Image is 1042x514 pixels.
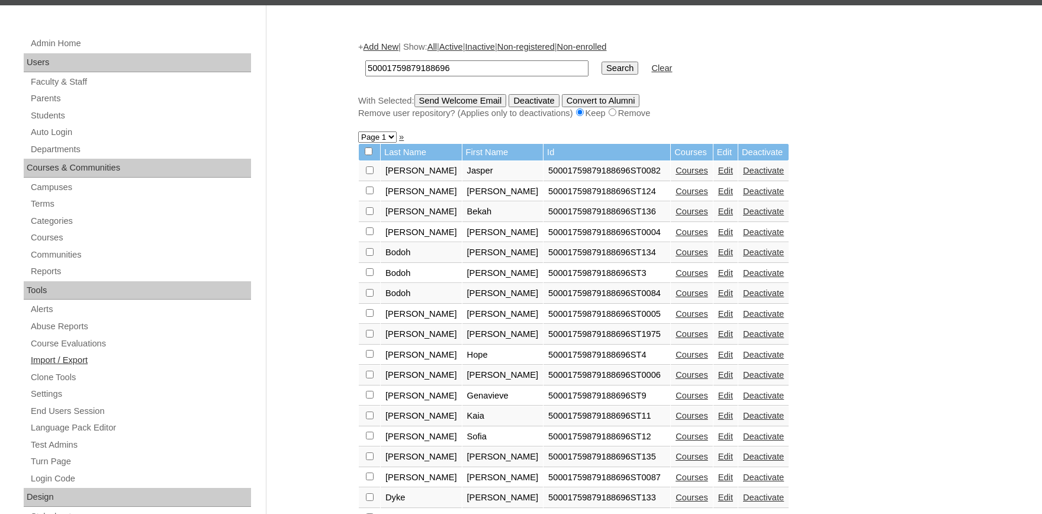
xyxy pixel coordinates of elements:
[718,411,733,420] a: Edit
[462,468,543,488] td: [PERSON_NAME]
[738,144,789,161] td: Deactivate
[30,142,251,157] a: Departments
[381,304,462,325] td: [PERSON_NAME]
[381,284,462,304] td: Bodoh
[381,427,462,447] td: [PERSON_NAME]
[743,493,784,502] a: Deactivate
[462,345,543,365] td: Hope
[718,268,733,278] a: Edit
[30,108,251,123] a: Students
[381,345,462,365] td: [PERSON_NAME]
[718,309,733,319] a: Edit
[381,243,462,263] td: Bodoh
[676,350,708,359] a: Courses
[364,42,398,52] a: Add New
[543,468,670,488] td: 50001759879188696ST0087
[543,406,670,426] td: 50001759879188696ST11
[381,161,462,181] td: [PERSON_NAME]
[718,288,733,298] a: Edit
[718,452,733,461] a: Edit
[462,243,543,263] td: [PERSON_NAME]
[676,207,708,216] a: Courses
[30,438,251,452] a: Test Admins
[24,281,251,300] div: Tools
[718,227,733,237] a: Edit
[30,302,251,317] a: Alerts
[743,370,784,380] a: Deactivate
[381,202,462,222] td: [PERSON_NAME]
[30,370,251,385] a: Clone Tools
[743,432,784,441] a: Deactivate
[399,132,404,142] a: »
[676,248,708,257] a: Courses
[462,325,543,345] td: [PERSON_NAME]
[381,365,462,386] td: [PERSON_NAME]
[651,63,672,73] a: Clear
[30,125,251,140] a: Auto Login
[462,161,543,181] td: Jasper
[743,473,784,482] a: Deactivate
[365,60,588,76] input: Search
[24,488,251,507] div: Design
[358,107,944,120] div: Remove user repository? (Applies only to deactivations) Keep Remove
[743,411,784,420] a: Deactivate
[543,386,670,406] td: 50001759879188696ST9
[743,350,784,359] a: Deactivate
[30,353,251,368] a: Import / Export
[543,161,670,181] td: 50001759879188696ST0082
[676,411,708,420] a: Courses
[381,182,462,202] td: [PERSON_NAME]
[462,223,543,243] td: [PERSON_NAME]
[676,432,708,441] a: Courses
[743,227,784,237] a: Deactivate
[676,370,708,380] a: Courses
[743,452,784,461] a: Deactivate
[718,350,733,359] a: Edit
[676,166,708,175] a: Courses
[381,264,462,284] td: Bodoh
[30,248,251,262] a: Communities
[718,329,733,339] a: Edit
[676,187,708,196] a: Courses
[381,488,462,508] td: Dyke
[543,304,670,325] td: 50001759879188696ST0005
[439,42,463,52] a: Active
[543,243,670,263] td: 50001759879188696ST134
[358,94,944,120] div: With Selected:
[676,452,708,461] a: Courses
[30,75,251,89] a: Faculty & Staff
[718,248,733,257] a: Edit
[676,268,708,278] a: Courses
[30,197,251,211] a: Terms
[671,144,713,161] td: Courses
[543,488,670,508] td: 50001759879188696ST133
[30,264,251,279] a: Reports
[743,248,784,257] a: Deactivate
[462,202,543,222] td: Bekah
[676,227,708,237] a: Courses
[30,387,251,401] a: Settings
[743,166,784,175] a: Deactivate
[381,386,462,406] td: [PERSON_NAME]
[543,447,670,467] td: 50001759879188696ST135
[462,365,543,386] td: [PERSON_NAME]
[718,207,733,216] a: Edit
[743,288,784,298] a: Deactivate
[543,365,670,386] td: 50001759879188696ST0006
[543,144,670,161] td: Id
[30,91,251,106] a: Parents
[543,264,670,284] td: 50001759879188696ST3
[743,268,784,278] a: Deactivate
[30,36,251,51] a: Admin Home
[427,42,437,52] a: All
[743,207,784,216] a: Deactivate
[676,391,708,400] a: Courses
[462,304,543,325] td: [PERSON_NAME]
[30,180,251,195] a: Campuses
[557,42,607,52] a: Non-enrolled
[462,284,543,304] td: [PERSON_NAME]
[713,144,738,161] td: Edit
[462,264,543,284] td: [PERSON_NAME]
[718,391,733,400] a: Edit
[462,427,543,447] td: Sofia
